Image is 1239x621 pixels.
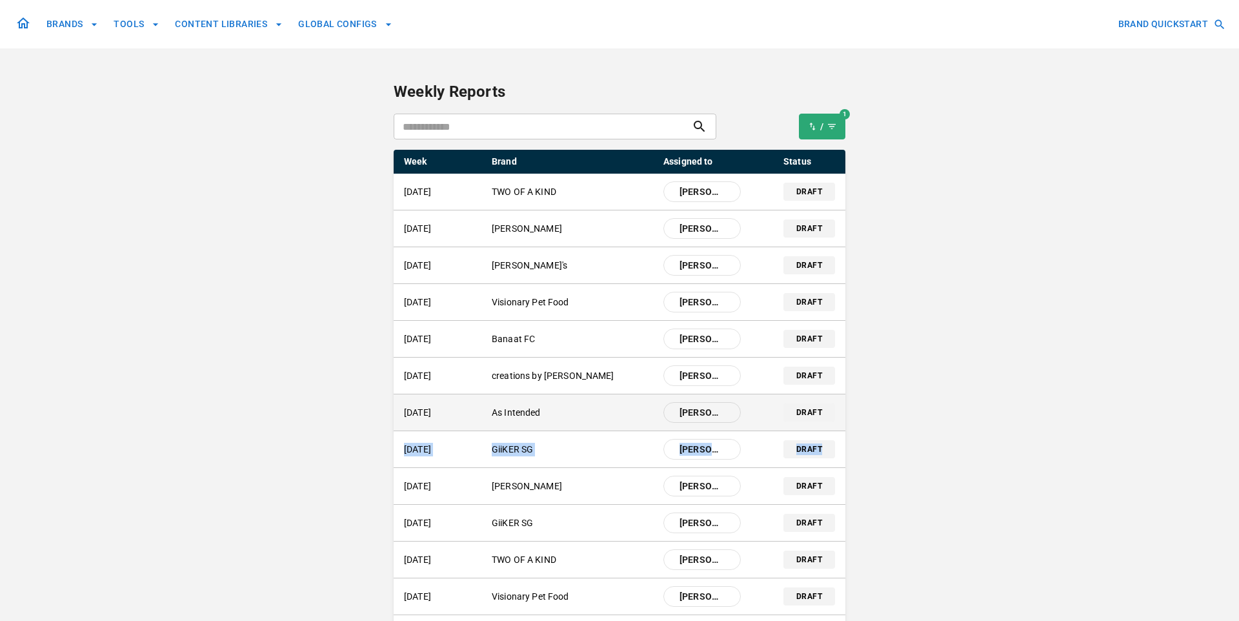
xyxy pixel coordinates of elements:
p: [PERSON_NAME]'s [492,259,653,272]
button: CONTENT LIBRARIES [170,12,288,36]
button: GLOBAL CONFIGS [293,12,398,36]
button: 1 [799,114,845,139]
p: [PERSON_NAME] [492,222,653,236]
span: [PERSON_NAME] [672,443,732,456]
span: [PERSON_NAME] [672,369,732,382]
p: Visionary Pet Food [492,590,653,604]
p: creations by [PERSON_NAME] [492,369,653,383]
p: [DATE] [404,480,481,493]
span: [PERSON_NAME] [672,185,732,198]
p: draft [796,223,822,234]
span: [PERSON_NAME] [672,259,732,272]
p: Banaat FC [492,332,653,346]
p: [DATE] [404,406,481,420]
p: draft [796,443,822,455]
span: [PERSON_NAME] [672,553,732,566]
p: draft [796,370,822,382]
p: GiiKER SG [492,516,653,530]
p: [DATE] [404,553,481,567]
p: GiiKER SG [492,443,653,456]
span: [PERSON_NAME] [672,406,732,419]
p: [DATE] [404,222,481,236]
p: [DATE] [404,185,481,199]
a: [DATE]As Intended[PERSON_NAME]draft [394,394,845,431]
p: draft [796,591,822,602]
div: 1 [840,109,850,119]
button: BRANDS [41,12,103,36]
p: draft [796,333,822,345]
p: Visionary Pet Food [492,296,653,309]
p: draft [796,407,822,418]
p: [DATE] [404,296,481,309]
button: TOOLS [108,12,165,36]
p: draft [796,260,822,271]
span: [PERSON_NAME] [672,590,732,603]
p: As Intended [492,406,653,420]
a: [DATE][PERSON_NAME][PERSON_NAME]draft [394,468,845,504]
p: draft [796,480,822,492]
a: [DATE]GiiKER SG[PERSON_NAME]draft [394,431,845,467]
p: [DATE] [404,369,481,383]
p: draft [796,517,822,529]
p: [DATE] [404,259,481,272]
p: TWO OF A KIND [492,553,653,567]
p: draft [796,186,822,198]
p: Assigned to [663,155,741,168]
p: Status [783,155,835,168]
a: [DATE]TWO OF A KIND[PERSON_NAME]draft [394,174,845,210]
a: [DATE]Visionary Pet Food[PERSON_NAME]draft [394,284,845,320]
span: [PERSON_NAME] [672,296,732,309]
p: [DATE] [404,443,481,456]
p: draft [796,554,822,565]
p: Brand [492,155,653,168]
p: TWO OF A KIND [492,185,653,199]
p: [PERSON_NAME] [492,480,653,493]
span: [PERSON_NAME] [672,480,732,493]
a: [DATE][PERSON_NAME]'s[PERSON_NAME]draft [394,247,845,283]
p: draft [796,296,822,308]
a: [DATE]Visionary Pet Food[PERSON_NAME]draft [394,578,845,615]
button: BRAND QUICKSTART [1113,12,1229,36]
span: [PERSON_NAME] [672,332,732,345]
a: [DATE]GiiKER SG[PERSON_NAME]draft [394,505,845,541]
p: [DATE] [404,516,481,530]
p: [DATE] [404,332,481,346]
p: [DATE] [404,590,481,604]
p: Weekly Reports [394,80,845,103]
a: [DATE][PERSON_NAME][PERSON_NAME]draft [394,210,845,247]
p: Week [404,156,481,167]
span: [PERSON_NAME] [672,222,732,235]
a: [DATE]TWO OF A KIND[PERSON_NAME]draft [394,542,845,578]
a: [DATE]Banaat FC[PERSON_NAME]draft [394,321,845,357]
a: [DATE]creations by [PERSON_NAME][PERSON_NAME]draft [394,358,845,394]
span: [PERSON_NAME] [672,516,732,529]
